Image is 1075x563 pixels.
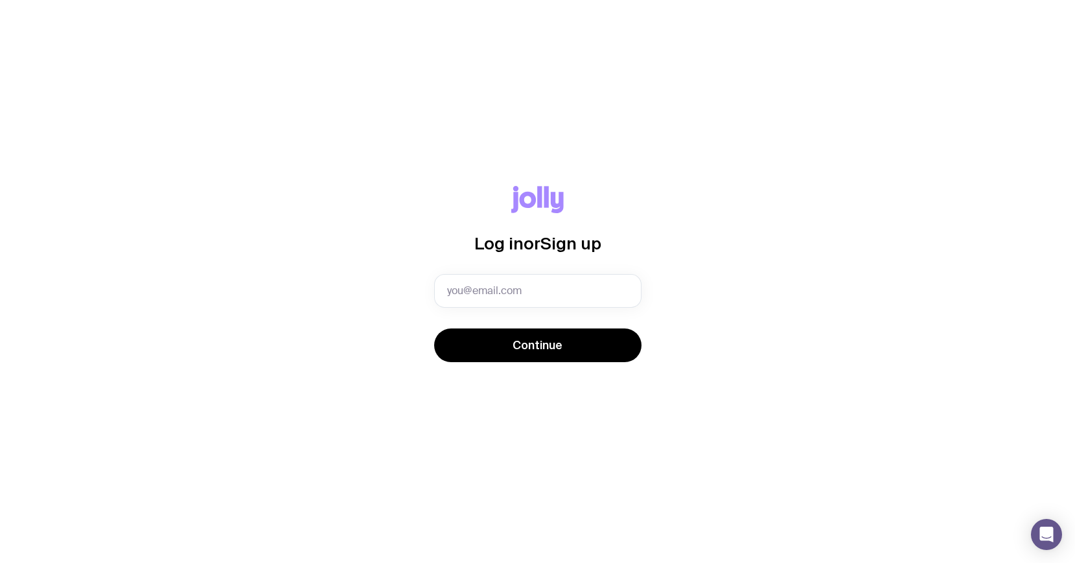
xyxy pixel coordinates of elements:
span: Log in [474,234,524,253]
div: Open Intercom Messenger [1031,519,1062,550]
input: you@email.com [434,274,642,308]
span: Continue [513,338,562,353]
span: Sign up [540,234,601,253]
button: Continue [434,328,642,362]
span: or [524,234,540,253]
